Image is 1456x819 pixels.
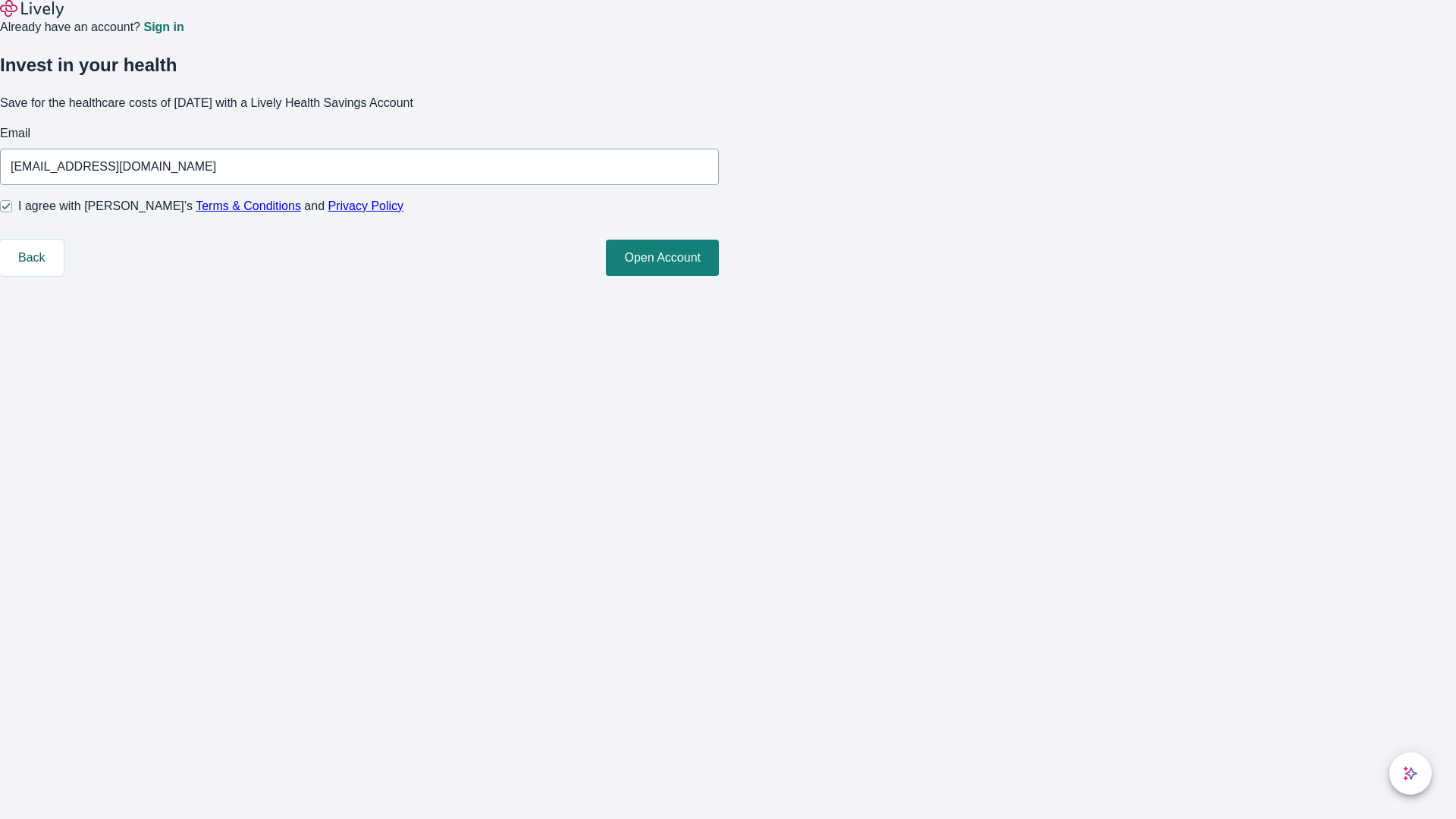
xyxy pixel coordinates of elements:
button: Open Account [606,240,719,276]
button: chat [1389,752,1432,795]
svg: Lively AI Assistant [1403,766,1418,781]
a: Privacy Policy [328,199,404,212]
a: Sign in [143,21,184,33]
span: I agree with [PERSON_NAME]’s and [18,197,403,215]
a: Terms & Conditions [196,199,301,212]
